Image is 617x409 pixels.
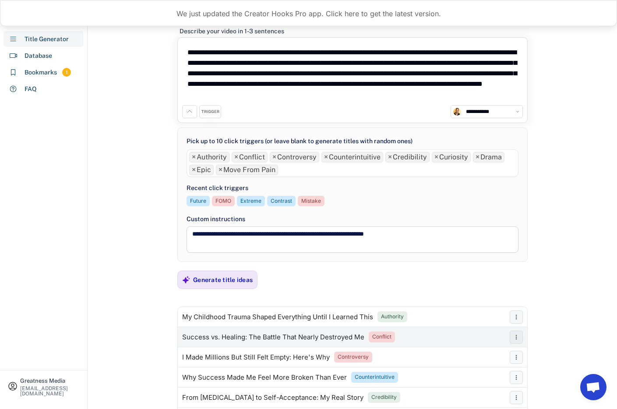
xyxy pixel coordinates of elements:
div: Recent click triggers [187,183,248,193]
li: Move From Pain [216,165,278,175]
li: Counterintuitive [321,152,383,162]
div: Pick up to 10 click triggers (or leave blank to generate titles with random ones) [187,137,413,146]
div: Controversy [338,353,369,361]
div: Greatness Media [20,378,80,384]
div: Describe your video in 1-3 sentences [180,27,284,35]
div: 1 [62,69,71,76]
div: Database [25,51,52,60]
div: Title Generator [25,35,69,44]
div: Credibility [371,394,397,401]
div: Custom instructions [187,215,518,224]
div: Bookmarks [25,68,57,77]
div: Success vs. Healing: The Battle That Nearly Destroyed Me [182,334,364,341]
li: Epic [189,165,214,175]
li: Authority [189,152,229,162]
span: × [388,154,392,161]
div: Generate title ideas [193,276,253,284]
span: × [192,154,196,161]
div: Authority [381,313,404,321]
li: Conflict [232,152,268,162]
img: channels4_profile.jpg [453,108,461,116]
li: Credibility [385,152,430,162]
div: Conflict [372,333,391,341]
div: Extreme [240,197,261,205]
div: Why Success Made Me Feel More Broken Than Ever [182,374,347,381]
span: × [219,166,222,173]
a: Open chat [580,374,606,400]
div: Contrast [271,197,292,205]
div: TRIGGER [201,109,219,115]
div: FOMO [215,197,231,205]
span: × [476,154,479,161]
div: I Made Millions But Still Felt Empty: Here's Why [182,354,330,361]
li: Controversy [270,152,319,162]
div: Mistake [301,197,321,205]
div: FAQ [25,85,37,94]
span: × [234,154,238,161]
div: Counterintuitive [355,374,395,381]
li: Drama [473,152,504,162]
div: From [MEDICAL_DATA] to Self-Acceptance: My Real Story [182,394,363,401]
span: × [272,154,276,161]
div: My Childhood Trauma Shaped Everything Until I Learned This [182,314,373,321]
span: × [434,154,438,161]
span: × [192,166,196,173]
li: Curiosity [432,152,471,162]
div: [EMAIL_ADDRESS][DOMAIN_NAME] [20,386,80,396]
span: × [324,154,328,161]
div: Future [190,197,206,205]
